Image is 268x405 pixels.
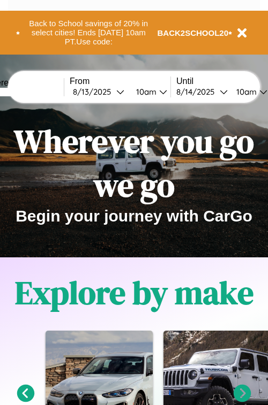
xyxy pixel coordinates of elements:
div: 8 / 14 / 2025 [176,87,220,97]
div: 10am [231,87,259,97]
button: 10am [128,86,170,97]
div: 10am [131,87,159,97]
b: BACK2SCHOOL20 [158,28,229,37]
button: 8/13/2025 [70,86,128,97]
button: Back to School savings of 20% in select cities! Ends [DATE] 10am PT.Use code: [20,16,158,49]
div: 8 / 13 / 2025 [73,87,116,97]
label: From [70,77,170,86]
h1: Explore by make [15,271,254,315]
